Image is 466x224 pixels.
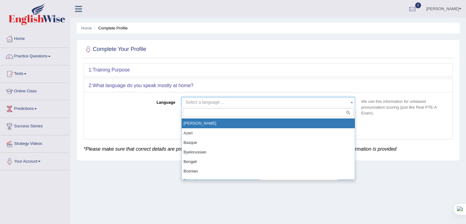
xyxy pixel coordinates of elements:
[182,138,355,147] li: Basque
[0,135,70,151] a: Strategy Videos
[0,48,70,63] a: Practice Questions
[182,176,355,185] li: Bulgarian
[182,147,355,157] li: Byelorussian
[182,157,355,166] li: Bengali
[0,65,70,81] a: Tests
[0,153,70,168] a: Your Account
[93,83,193,88] b: What language do you speak mostly at home?
[182,118,355,128] li: [PERSON_NAME]
[84,146,396,152] em: *Please make sure that correct details are provided. English Wise reserves the rights to block th...
[358,98,448,116] p: We use this information for unbiased pronunciation scoring (just like Real PTE-A Exam).
[182,128,355,138] li: Azeri
[182,166,355,176] li: Bosnian
[89,97,178,105] label: Language
[415,2,421,8] span: 0
[84,63,453,77] div: 1:
[93,25,127,31] li: Complete Profile
[0,100,70,116] a: Predictions
[185,100,225,105] span: Select a language ...
[84,79,453,92] div: 2:
[93,67,130,72] b: Training Purpose
[0,83,70,98] a: Online Class
[0,118,70,133] a: Success Stories
[0,30,70,46] a: Home
[84,45,146,54] h2: Complete Your Profile
[81,26,92,30] a: Home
